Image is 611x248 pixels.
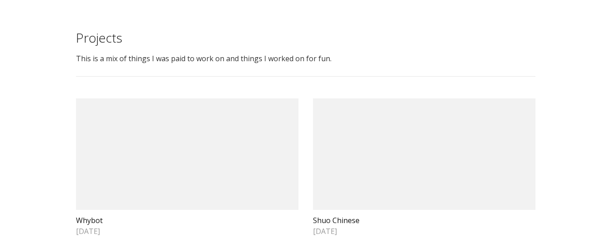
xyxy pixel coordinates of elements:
h1: Projects [76,29,535,46]
a: Shuo Chinese[DATE] [313,98,535,236]
h2: Shuo Chinese [313,215,535,225]
span: [DATE] [313,226,535,236]
h2: Whybot [76,215,298,225]
a: Whybot[DATE] [76,98,298,236]
span: [DATE] [76,226,298,236]
div: This is a mix of things I was paid to work on and things I worked on for fun. [76,53,535,63]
